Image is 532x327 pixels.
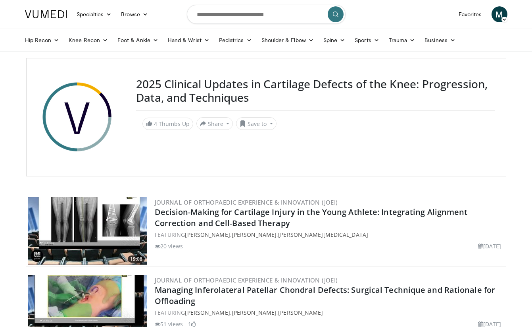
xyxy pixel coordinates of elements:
a: Browse [116,6,153,22]
span: 19:08 [128,255,145,263]
img: 1f389dbd-5e10-4ad3-8093-bf1c47d23e94.300x170_q85_crop-smart_upscale.jpg [28,197,147,265]
a: Managing Inferolateral Patellar Chondral Defects: Surgical Technique and Rationale for Offloading [155,284,496,306]
a: Specialties [72,6,117,22]
input: Search topics, interventions [187,5,346,24]
a: [PERSON_NAME] [232,309,277,316]
a: Sports [350,32,384,48]
a: Hand & Wrist [163,32,214,48]
img: VuMedi Logo [25,10,67,18]
a: Knee Recon [64,32,113,48]
a: [PERSON_NAME] [278,309,323,316]
button: Share [196,117,233,130]
a: [PERSON_NAME][MEDICAL_DATA] [278,231,368,238]
a: Journal of Orthopaedic Experience & Innovation (JOEI) [155,198,338,206]
a: Journal of Orthopaedic Experience & Innovation (JOEI) [155,276,338,284]
h3: 2025 Clinical Updates in Cartilage Defects of the Knee: Progression, Data, and Techniques [136,77,495,104]
a: M [492,6,507,22]
li: 20 views [155,242,183,250]
a: Pediatrics [214,32,257,48]
a: Foot & Ankle [113,32,163,48]
div: FEATURING , , [155,308,505,317]
a: Business [420,32,460,48]
a: [PERSON_NAME] [185,231,230,238]
a: Spine [319,32,350,48]
a: 4 Thumbs Up [142,118,193,130]
li: [DATE] [478,242,501,250]
a: Favorites [454,6,487,22]
a: Shoulder & Elbow [257,32,319,48]
div: FEATURING , , [155,230,505,239]
a: [PERSON_NAME] [185,309,230,316]
a: Hip Recon [20,32,64,48]
a: [PERSON_NAME] [232,231,277,238]
a: 19:08 [28,197,147,265]
span: 4 [154,120,157,128]
a: Decision-Making for Cartilage Injury in the Young Athlete: Integrating Alignment Correction and C... [155,207,468,228]
button: Save to [236,117,277,130]
a: Trauma [384,32,420,48]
